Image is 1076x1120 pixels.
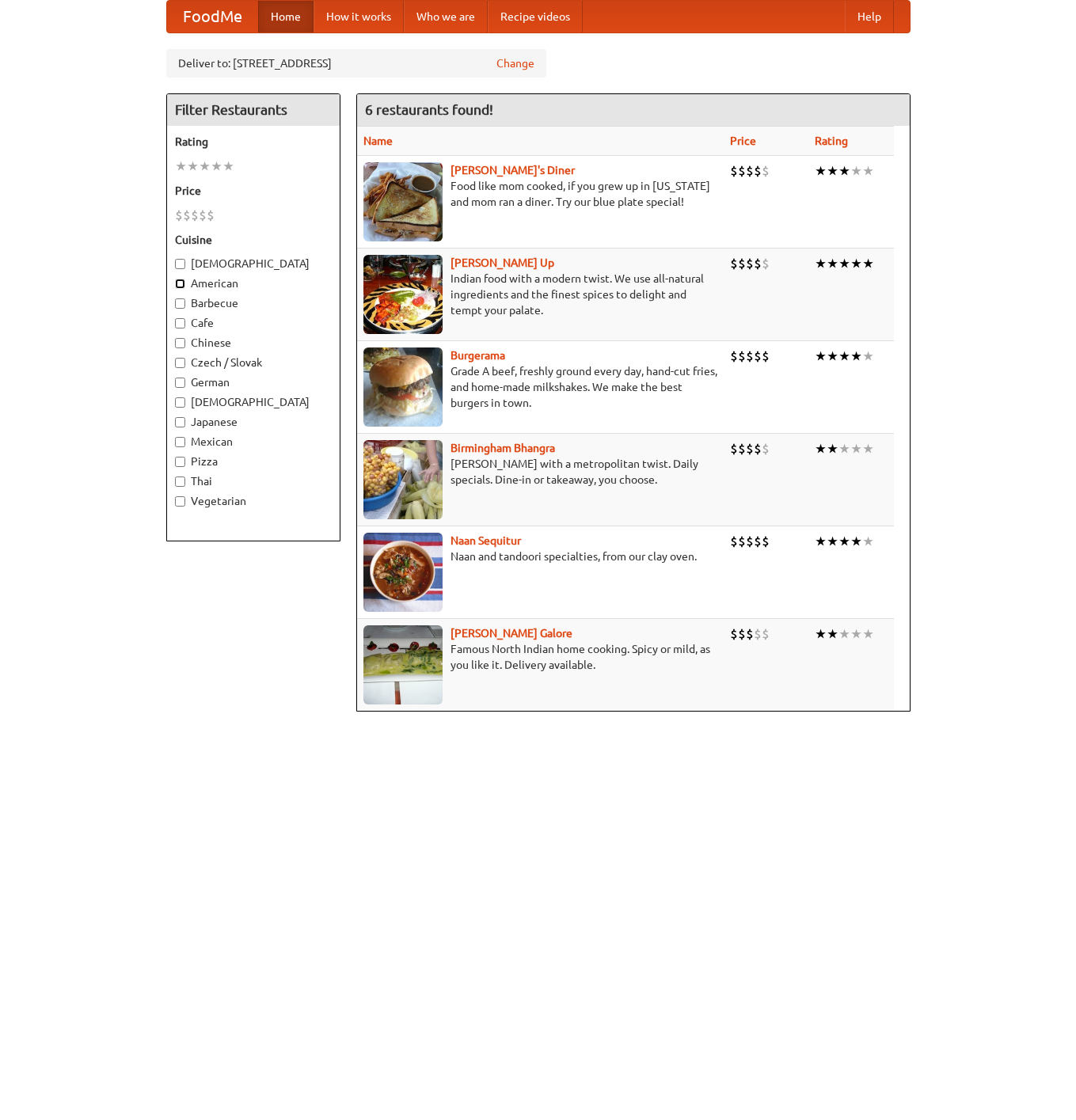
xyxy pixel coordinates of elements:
[175,207,183,224] li: $
[175,493,332,509] label: Vegetarian
[862,255,874,272] li: ★
[363,135,393,147] a: Name
[827,255,838,272] li: ★
[754,440,762,457] li: $
[496,55,534,71] a: Change
[815,440,827,457] li: ★
[314,1,404,32] a: How it works
[363,162,443,241] img: sallys.jpg
[363,347,443,427] img: burgerama.jpg
[754,255,762,272] li: $
[363,641,717,673] p: Famous North Indian home cooking. Spicy or mild, as you like it. Delivery available.
[363,271,717,318] p: Indian food with a modern twist. We use all-natural ingredients and the finest spices to delight ...
[175,473,332,489] label: Thai
[175,315,332,331] label: Cafe
[827,625,838,643] li: ★
[862,625,874,643] li: ★
[175,158,187,175] li: ★
[815,533,827,550] li: ★
[451,349,505,362] a: Burgerama
[363,255,443,334] img: curryup.jpg
[363,363,717,411] p: Grade A beef, freshly ground every day, hand-cut fries, and home-made milkshakes. We make the bes...
[175,259,185,269] input: [DEMOGRAPHIC_DATA]
[838,347,850,365] li: ★
[845,1,894,32] a: Help
[199,158,211,175] li: ★
[175,397,185,408] input: [DEMOGRAPHIC_DATA]
[730,255,738,272] li: $
[827,533,838,550] li: ★
[363,456,717,488] p: [PERSON_NAME] with a metropolitan twist. Daily specials. Dine-in or takeaway, you choose.
[451,256,554,269] b: [PERSON_NAME] Up
[451,627,572,640] a: [PERSON_NAME] Galore
[730,625,738,643] li: $
[762,440,770,457] li: $
[762,625,770,643] li: $
[730,135,756,147] a: Price
[738,255,746,272] li: $
[451,164,575,177] a: [PERSON_NAME]'s Diner
[175,417,185,427] input: Japanese
[175,476,185,487] input: Thai
[175,434,332,450] label: Mexican
[175,134,332,150] h5: Rating
[363,533,443,612] img: naansequitur.jpg
[175,374,332,390] label: German
[815,347,827,365] li: ★
[815,255,827,272] li: ★
[175,355,332,370] label: Czech / Slovak
[762,347,770,365] li: $
[175,232,332,248] h5: Cuisine
[850,625,862,643] li: ★
[175,298,185,309] input: Barbecue
[838,440,850,457] li: ★
[175,338,185,348] input: Chinese
[199,207,207,224] li: $
[738,440,746,457] li: $
[754,533,762,550] li: $
[404,1,488,32] a: Who we are
[838,255,850,272] li: ★
[175,295,332,311] label: Barbecue
[746,440,754,457] li: $
[738,625,746,643] li: $
[738,347,746,365] li: $
[746,255,754,272] li: $
[815,625,827,643] li: ★
[175,335,332,351] label: Chinese
[211,158,222,175] li: ★
[175,256,332,271] label: [DEMOGRAPHIC_DATA]
[754,347,762,365] li: $
[838,162,850,180] li: ★
[746,347,754,365] li: $
[754,162,762,180] li: $
[738,162,746,180] li: $
[815,162,827,180] li: ★
[175,279,185,289] input: American
[363,178,717,210] p: Food like mom cooked, if you grew up in [US_STATE] and mom ran a diner. Try our blue plate special!
[730,440,738,457] li: $
[191,207,199,224] li: $
[175,414,332,430] label: Japanese
[175,358,185,368] input: Czech / Slovak
[730,347,738,365] li: $
[175,183,332,199] h5: Price
[730,162,738,180] li: $
[363,549,717,564] p: Naan and tandoori specialties, from our clay oven.
[850,533,862,550] li: ★
[754,625,762,643] li: $
[850,440,862,457] li: ★
[762,255,770,272] li: $
[175,318,185,328] input: Cafe
[451,534,521,547] a: Naan Sequitur
[838,625,850,643] li: ★
[862,440,874,457] li: ★
[175,496,185,507] input: Vegetarian
[222,158,234,175] li: ★
[175,437,185,447] input: Mexican
[167,94,340,126] h4: Filter Restaurants
[175,378,185,388] input: German
[762,533,770,550] li: $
